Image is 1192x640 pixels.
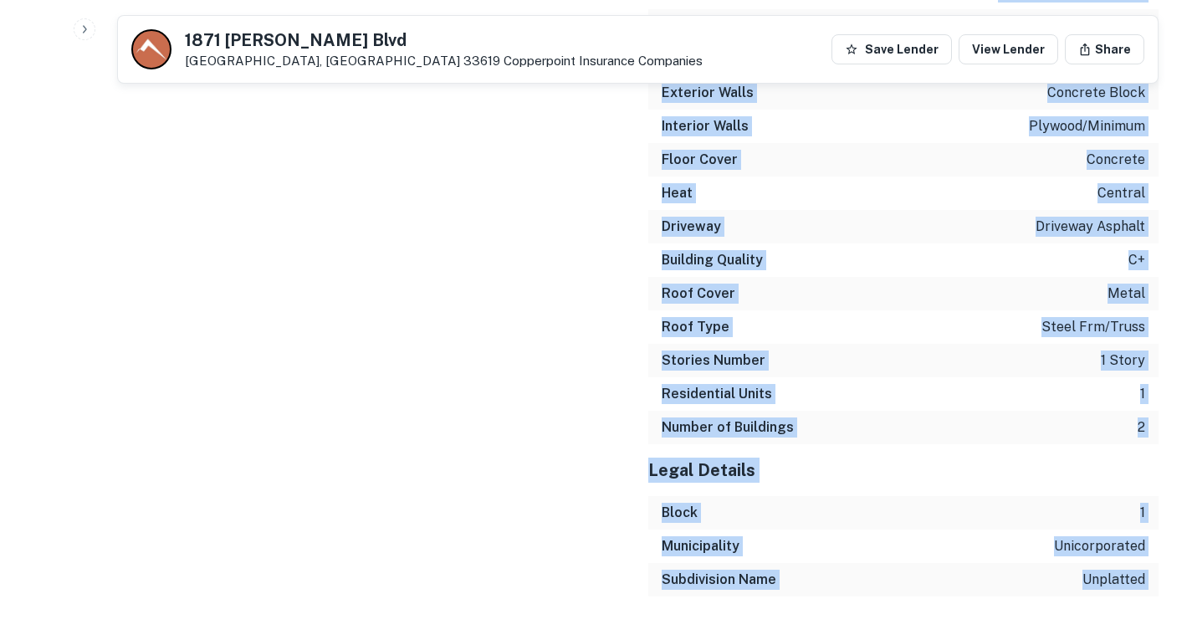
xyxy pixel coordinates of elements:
h6: Number of Buildings [662,417,794,438]
h6: Block [662,503,698,523]
h6: Stories Number [662,351,765,371]
a: Copperpoint Insurance Companies [504,54,703,68]
h6: Exterior Walls [662,83,754,103]
p: central [1097,183,1145,203]
h5: 1871 [PERSON_NAME] Blvd [185,32,703,49]
h6: Municipality [662,536,739,556]
p: 1 [1140,384,1145,404]
p: plywood/minimum [1029,116,1145,136]
h6: Heat [662,183,693,203]
h6: Subdivision Name [662,570,776,590]
h6: Roof Type [662,317,729,337]
h6: Building Quality [662,250,763,270]
button: Save Lender [831,34,952,64]
h6: Driveway [662,217,721,237]
p: concrete block [1047,83,1145,103]
p: driveway asphalt [1036,217,1145,237]
p: 1 [1140,503,1145,523]
h6: Roof Cover [662,284,735,304]
p: unicorporated [1054,536,1145,556]
p: unplatted [1082,570,1145,590]
iframe: Chat Widget [1108,506,1192,586]
p: metal [1108,284,1145,304]
h5: Legal Details [648,458,1159,483]
p: 2 [1138,417,1145,438]
p: c+ [1128,250,1145,270]
h6: Floor Cover [662,150,738,170]
p: [GEOGRAPHIC_DATA], [GEOGRAPHIC_DATA] 33619 [185,54,703,69]
p: 1 story [1101,351,1145,371]
a: View Lender [959,34,1058,64]
h6: Residential Units [662,384,772,404]
p: steel frm/truss [1041,317,1145,337]
h6: Interior Walls [662,116,749,136]
button: Share [1065,34,1144,64]
p: concrete [1087,150,1145,170]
